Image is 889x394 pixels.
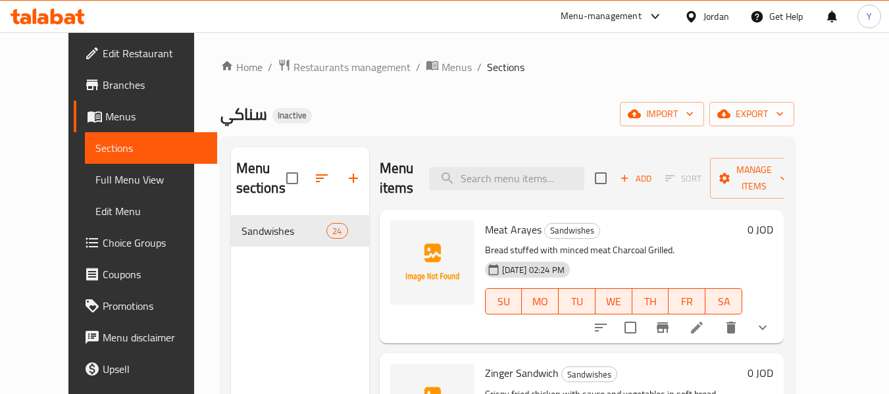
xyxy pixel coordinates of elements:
[587,164,615,192] span: Select section
[103,77,207,93] span: Branches
[293,59,411,75] span: Restaurants management
[95,140,207,156] span: Sections
[632,288,669,314] button: TH
[105,109,207,124] span: Menus
[380,159,414,198] h2: Menu items
[721,162,788,195] span: Manage items
[278,164,306,192] span: Select all sections
[638,292,664,311] span: TH
[220,59,794,76] nav: breadcrumb
[74,101,217,132] a: Menus
[74,259,217,290] a: Coupons
[326,223,347,239] div: items
[220,59,263,75] a: Home
[442,59,472,75] span: Menus
[103,298,207,314] span: Promotions
[74,37,217,69] a: Edit Restaurant
[601,292,627,311] span: WE
[545,223,599,238] span: Sandwishes
[709,102,794,126] button: export
[755,320,771,335] svg: Show Choices
[703,9,729,24] div: Jordan
[103,330,207,345] span: Menu disclaimer
[615,168,657,189] span: Add item
[306,162,338,194] span: Sort sections
[618,171,653,186] span: Add
[522,288,559,314] button: MO
[620,102,704,126] button: import
[74,227,217,259] a: Choice Groups
[564,292,590,311] span: TU
[485,242,742,259] p: Bread stuffed with minced meat Charcoal Grilled.
[74,290,217,322] a: Promotions
[561,366,617,382] div: Sandwishes
[231,215,369,247] div: Sandwishes24
[485,220,542,239] span: Meat Arayes
[103,45,207,61] span: Edit Restaurant
[527,292,553,311] span: MO
[544,223,600,239] div: Sandwishes
[74,69,217,101] a: Branches
[74,353,217,385] a: Upsell
[689,320,705,335] a: Edit menu item
[95,172,207,187] span: Full Menu View
[630,106,694,122] span: import
[429,167,584,190] input: search
[268,59,272,75] li: /
[236,159,286,198] h2: Menu sections
[748,220,773,239] h6: 0 JOD
[617,314,644,341] span: Select to update
[338,162,369,194] button: Add section
[103,235,207,251] span: Choice Groups
[241,223,327,239] span: Sandwishes
[674,292,700,311] span: FR
[231,210,369,252] nav: Menu sections
[278,59,411,76] a: Restaurants management
[720,106,784,122] span: export
[103,361,207,377] span: Upsell
[485,363,559,383] span: Zinger Sandwich
[562,367,617,382] span: Sandwishes
[85,195,217,227] a: Edit Menu
[85,164,217,195] a: Full Menu View
[711,292,737,311] span: SA
[561,9,642,24] div: Menu-management
[715,312,747,343] button: delete
[272,110,312,121] span: Inactive
[559,288,596,314] button: TU
[390,220,474,305] img: Meat Arayes
[103,266,207,282] span: Coupons
[596,288,632,314] button: WE
[710,158,798,199] button: Manage items
[426,59,472,76] a: Menus
[477,59,482,75] li: /
[867,9,872,24] span: Y
[491,292,517,311] span: SU
[647,312,678,343] button: Branch-specific-item
[705,288,742,314] button: SA
[95,203,207,219] span: Edit Menu
[327,225,347,237] span: 24
[497,264,570,276] span: [DATE] 02:24 PM
[747,312,778,343] button: show more
[657,168,710,189] span: Select section first
[220,99,267,129] span: سناكي
[585,312,617,343] button: sort-choices
[669,288,705,314] button: FR
[416,59,420,75] li: /
[615,168,657,189] button: Add
[748,364,773,382] h6: 0 JOD
[272,108,312,124] div: Inactive
[85,132,217,164] a: Sections
[487,59,524,75] span: Sections
[485,288,522,314] button: SU
[74,322,217,353] a: Menu disclaimer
